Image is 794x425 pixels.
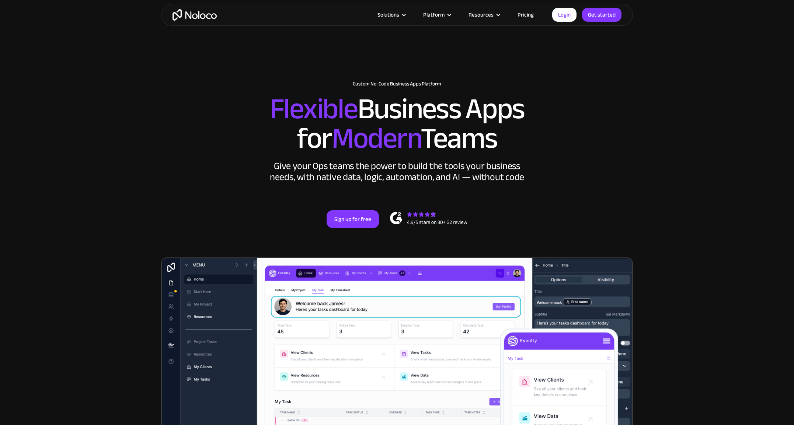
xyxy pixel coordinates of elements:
a: home [173,9,217,21]
h2: Business Apps for Teams [168,94,626,153]
div: Solutions [368,10,414,20]
a: Login [552,8,577,22]
span: Flexible [270,81,358,136]
a: Sign up for free [327,210,379,228]
h1: Custom No-Code Business Apps Platform [168,81,626,87]
div: Resources [469,10,494,20]
div: Platform [414,10,459,20]
div: Solutions [377,10,399,20]
div: Resources [459,10,508,20]
a: Pricing [508,10,543,20]
div: Give your Ops teams the power to build the tools your business needs, with native data, logic, au... [268,161,526,183]
div: Platform [423,10,445,20]
span: Modern [332,111,421,166]
a: Get started [582,8,621,22]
